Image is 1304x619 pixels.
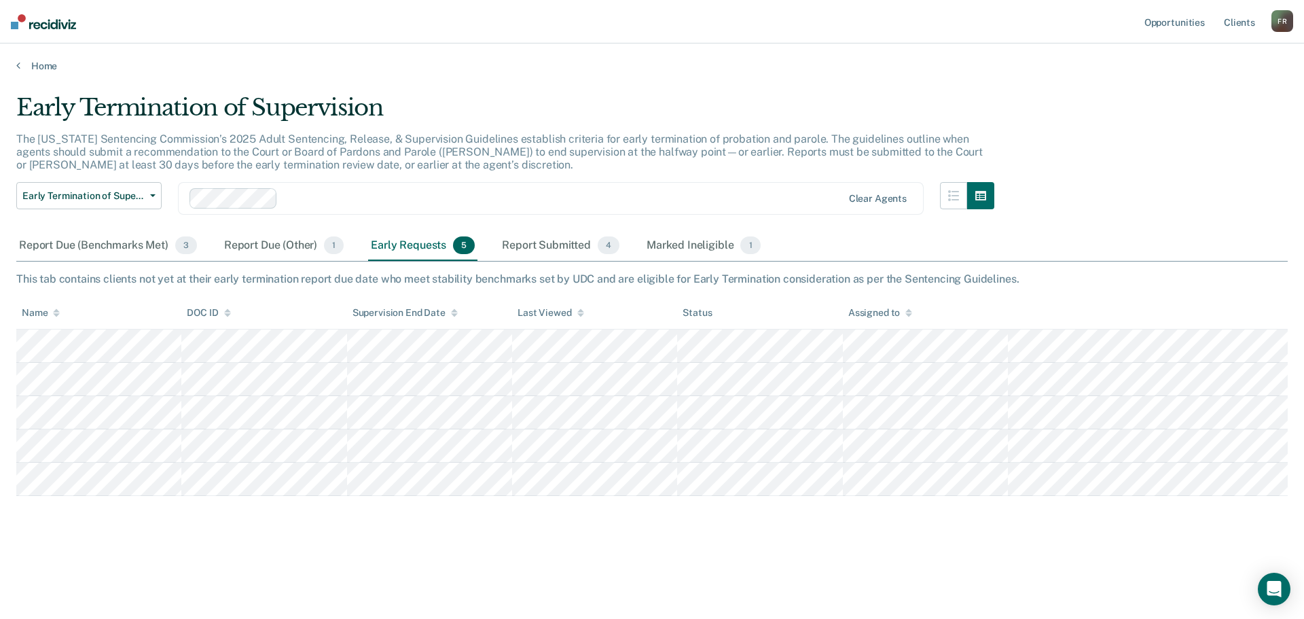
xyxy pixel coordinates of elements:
div: Clear agents [849,193,907,205]
span: 3 [175,236,197,254]
img: Recidiviz [11,14,76,29]
div: Last Viewed [518,307,583,319]
div: Open Intercom Messenger [1258,573,1290,605]
div: Status [683,307,712,319]
div: Report Due (Benchmarks Met)3 [16,231,200,261]
div: Name [22,307,60,319]
div: Early Requests5 [368,231,477,261]
button: Early Termination of Supervision [16,182,162,209]
span: 4 [598,236,619,254]
span: 1 [740,236,760,254]
div: Early Termination of Supervision [16,94,994,132]
span: 1 [324,236,344,254]
div: Supervision End Date [352,307,458,319]
div: Assigned to [848,307,912,319]
div: This tab contains clients not yet at their early termination report due date who meet stability b... [16,272,1288,285]
span: Early Termination of Supervision [22,190,145,202]
div: Marked Ineligible1 [644,231,763,261]
span: 5 [453,236,475,254]
button: FR [1271,10,1293,32]
div: DOC ID [187,307,230,319]
a: Home [16,60,1288,72]
div: Report Due (Other)1 [221,231,346,261]
p: The [US_STATE] Sentencing Commission’s 2025 Adult Sentencing, Release, & Supervision Guidelines e... [16,132,983,171]
div: F R [1271,10,1293,32]
div: Report Submitted4 [499,231,622,261]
